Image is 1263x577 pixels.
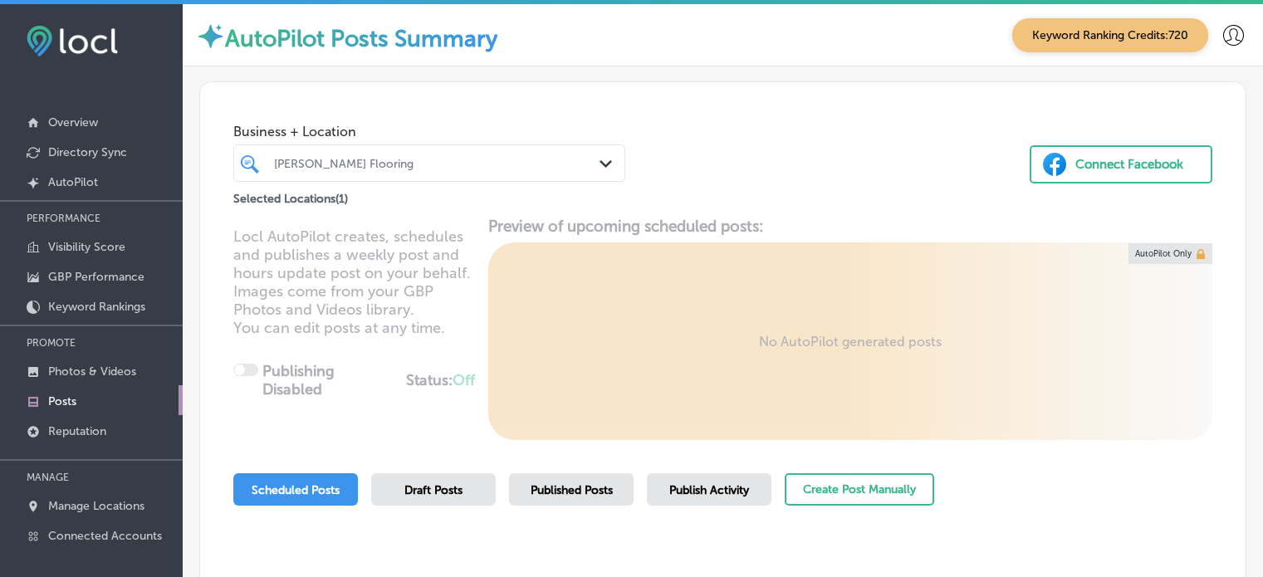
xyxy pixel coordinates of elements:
span: Keyword Ranking Credits: 720 [1012,18,1208,52]
p: Connected Accounts [48,529,162,543]
span: Publish Activity [669,483,749,497]
p: Reputation [48,424,106,438]
img: fda3e92497d09a02dc62c9cd864e3231.png [27,26,118,56]
p: Photos & Videos [48,364,136,379]
div: [PERSON_NAME] Flooring [274,156,601,170]
div: Connect Facebook [1075,152,1183,177]
img: autopilot-icon [196,22,225,51]
span: Published Posts [531,483,613,497]
button: Create Post Manually [785,473,934,506]
span: Scheduled Posts [252,483,340,497]
p: Posts [48,394,76,408]
button: Connect Facebook [1030,145,1212,183]
span: Business + Location [233,124,625,139]
p: GBP Performance [48,270,144,284]
p: Visibility Score [48,240,125,254]
p: Directory Sync [48,145,127,159]
p: Overview [48,115,98,130]
p: Manage Locations [48,499,144,513]
p: Keyword Rankings [48,300,145,314]
p: Selected Locations ( 1 ) [233,185,348,206]
label: AutoPilot Posts Summary [225,25,497,52]
p: AutoPilot [48,175,98,189]
span: Draft Posts [404,483,463,497]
